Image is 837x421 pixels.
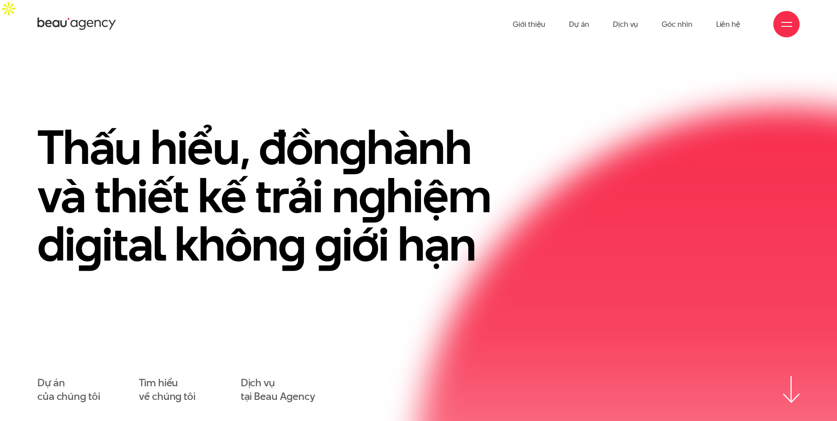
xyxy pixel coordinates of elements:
a: Dự áncủa chúng tôi [37,376,100,403]
en: g [315,211,342,277]
en: g [75,211,102,277]
h1: Thấu hiểu, đồn hành và thiết kế trải n hiệm di ital khôn iới hạn [37,123,521,268]
a: Tìm hiểuvề chúng tôi [139,376,196,403]
en: g [359,163,386,229]
a: Dịch vụtại Beau Agency [241,376,315,403]
en: g [278,211,305,277]
en: g [339,114,366,180]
